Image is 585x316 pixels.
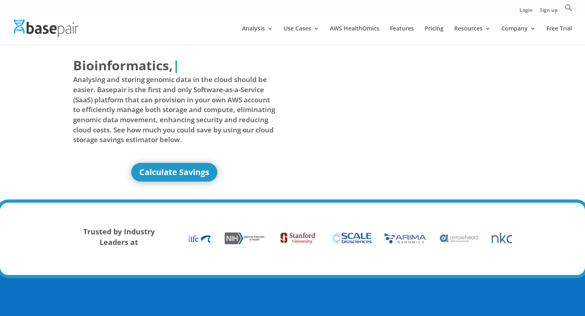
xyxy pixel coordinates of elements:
a: Sign up [540,8,557,16]
a: Company [501,26,536,45]
a: AWS HealthOmics [330,26,379,45]
a: Login [520,8,533,16]
a: Analysis [242,26,273,45]
a: Pricing [425,26,444,45]
strong: Trusted by Industry Leaders at [83,227,155,247]
span: | [173,56,180,74]
svg: Search [565,4,573,12]
a: Calculate Savings [131,163,217,182]
a: Resources [454,26,491,45]
a: Features [390,26,414,45]
a: Search Icon Link [565,4,573,16]
a: Use Cases [284,26,319,45]
img: Basepair [14,19,78,37]
iframe: Basepair - NGS Analysis Simplified [299,56,501,170]
span: Analysing and storing genomic data in the cloud should be easier. Basepair is the first and only ... [73,75,275,145]
span: Bioinformatics, [73,56,173,75]
a: Free Trial [546,26,572,45]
